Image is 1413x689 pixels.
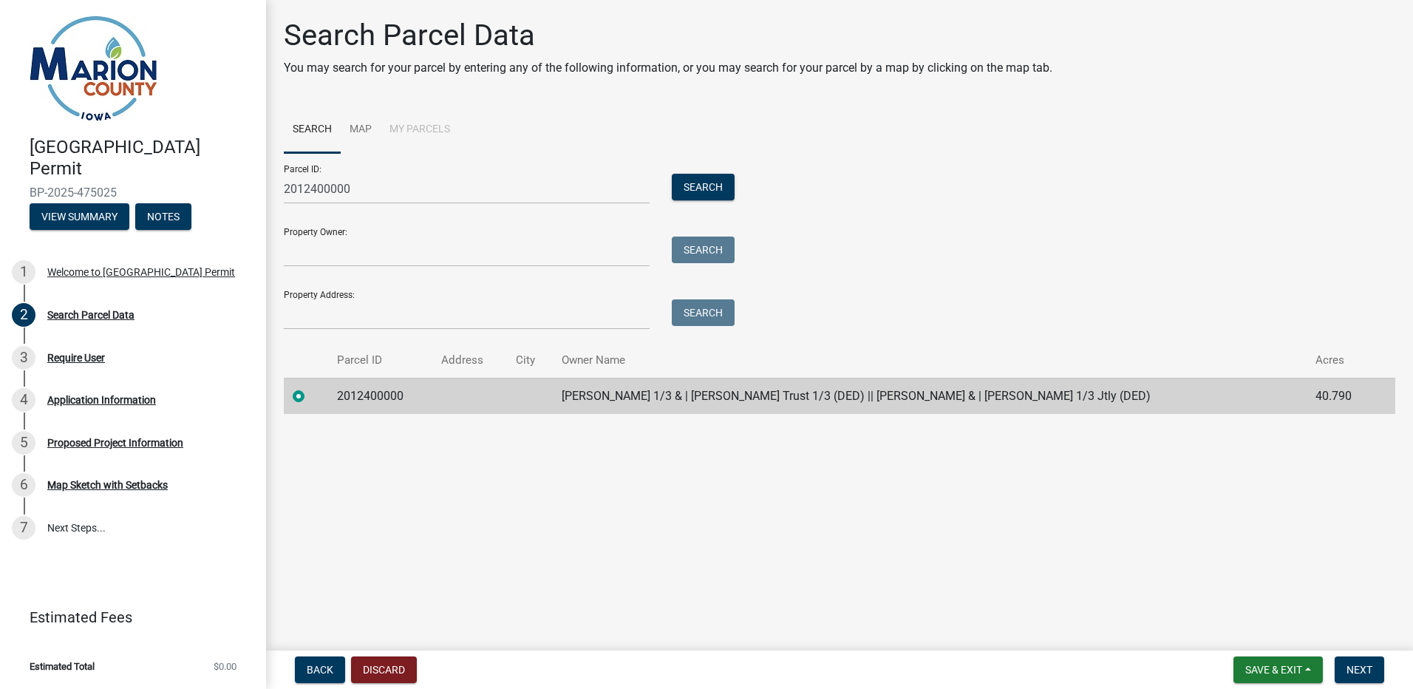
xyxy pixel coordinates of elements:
td: 2012400000 [328,378,433,414]
div: 4 [12,388,35,412]
img: Marion County, Iowa [30,16,157,121]
td: 40.790 [1307,378,1374,414]
th: Acres [1307,343,1374,378]
div: Application Information [47,395,156,405]
wm-modal-confirm: Summary [30,211,129,223]
a: Estimated Fees [12,603,242,632]
button: Search [672,174,735,200]
span: Save & Exit [1245,664,1302,676]
button: Discard [351,656,417,683]
button: View Summary [30,203,129,230]
button: Search [672,237,735,263]
span: Next [1346,664,1372,676]
td: [PERSON_NAME] 1/3 & | [PERSON_NAME] Trust 1/3 (DED) || [PERSON_NAME] & | [PERSON_NAME] 1/3 Jtly (... [553,378,1307,414]
button: Save & Exit [1233,656,1323,683]
span: $0.00 [214,662,236,671]
div: 5 [12,431,35,455]
div: 6 [12,473,35,497]
div: Search Parcel Data [47,310,135,320]
div: 2 [12,303,35,327]
div: Welcome to [GEOGRAPHIC_DATA] Permit [47,267,235,277]
div: Proposed Project Information [47,438,183,448]
th: Owner Name [553,343,1307,378]
h4: [GEOGRAPHIC_DATA] Permit [30,137,254,180]
a: Map [341,106,381,154]
wm-modal-confirm: Notes [135,211,191,223]
button: Next [1335,656,1384,683]
button: Notes [135,203,191,230]
th: City [507,343,553,378]
span: BP-2025-475025 [30,186,236,200]
div: 1 [12,260,35,284]
span: Estimated Total [30,662,95,671]
h1: Search Parcel Data [284,18,1052,53]
th: Parcel ID [328,343,433,378]
div: Map Sketch with Setbacks [47,480,168,490]
div: Require User [47,353,105,363]
div: 3 [12,346,35,370]
span: Back [307,664,333,676]
button: Search [672,299,735,326]
button: Back [295,656,345,683]
div: 7 [12,516,35,540]
a: Search [284,106,341,154]
th: Address [432,343,507,378]
p: You may search for your parcel by entering any of the following information, or you may search fo... [284,59,1052,77]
